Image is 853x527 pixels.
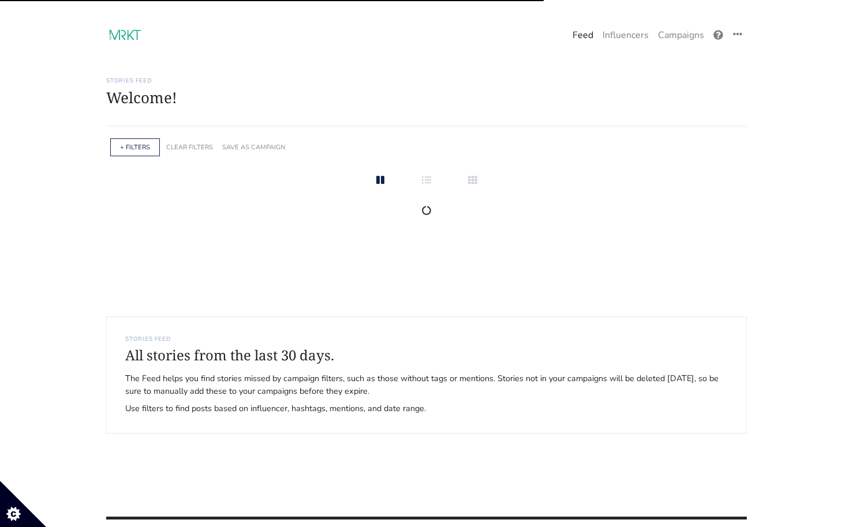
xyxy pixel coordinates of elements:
[568,24,598,47] a: Feed
[166,143,213,152] a: CLEAR FILTERS
[125,347,728,364] h4: All stories from the last 30 days.
[222,143,285,152] a: SAVE AS CAMPAIGN
[125,402,728,415] span: Use filters to find posts based on influencer, hashtags, mentions, and date range.
[106,77,747,84] h6: Stories Feed
[120,143,150,152] a: + FILTERS
[125,336,728,342] h6: STORIES FEED
[106,25,143,45] img: 17:23:10_1694020990
[125,372,728,397] span: The Feed helps you find stories missed by campaign filters, such as those without tags or mention...
[653,24,709,47] a: Campaigns
[106,89,747,107] h1: Welcome!
[598,24,653,47] a: Influencers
